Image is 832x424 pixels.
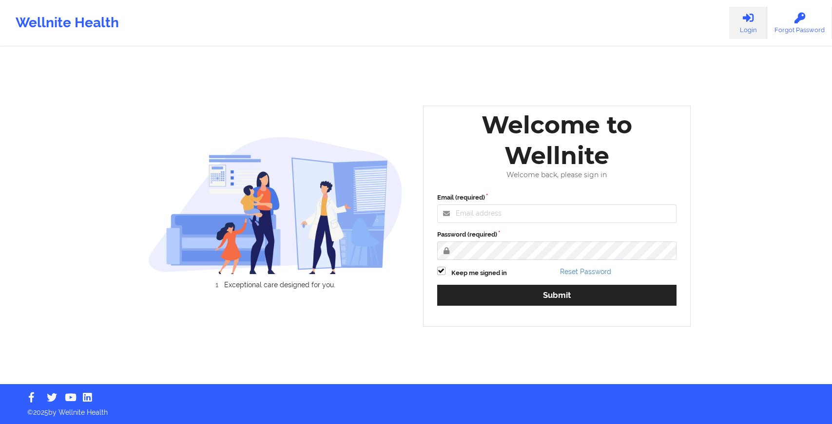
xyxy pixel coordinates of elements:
[157,281,403,289] li: Exceptional care designed for you.
[437,193,677,203] label: Email (required)
[437,230,677,240] label: Password (required)
[560,268,611,276] a: Reset Password
[430,110,684,171] div: Welcome to Wellnite
[20,401,812,417] p: © 2025 by Wellnite Health
[729,7,767,39] a: Login
[437,204,677,223] input: Email address
[437,285,677,306] button: Submit
[767,7,832,39] a: Forgot Password
[430,171,684,179] div: Welcome back, please sign in
[148,136,403,274] img: wellnite-auth-hero_200.c722682e.png
[451,268,507,278] label: Keep me signed in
